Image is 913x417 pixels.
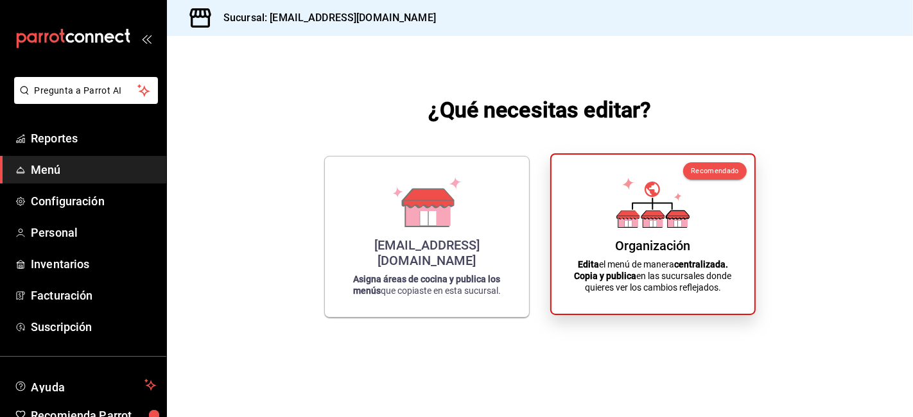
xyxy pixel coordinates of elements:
div: [EMAIL_ADDRESS][DOMAIN_NAME] [340,237,514,268]
span: Suscripción [31,318,156,336]
span: Facturación [31,287,156,304]
span: Configuración [31,192,156,210]
span: Ayuda [31,377,139,393]
h3: Sucursal: [EMAIL_ADDRESS][DOMAIN_NAME] [213,10,436,26]
strong: centralizada. [674,259,728,269]
div: Organización [616,238,691,253]
span: Personal [31,224,156,241]
button: Pregunta a Parrot AI [14,77,158,104]
p: el menú de manera en las sucursales donde quieres ver los cambios reflejados. [567,259,739,293]
h1: ¿Qué necesitas editar? [429,94,652,125]
p: que copiaste en esta sucursal. [340,273,514,296]
strong: Edita [578,259,599,269]
strong: Copia y publica [575,271,637,281]
strong: Asigna áreas de cocina y publica los menús [353,274,501,296]
span: Reportes [31,130,156,147]
button: open_drawer_menu [141,33,152,44]
span: Inventarios [31,255,156,273]
span: Menú [31,161,156,178]
span: Recomendado [691,167,739,175]
a: Pregunta a Parrot AI [9,93,158,106]
span: Pregunta a Parrot AI [35,84,138,98]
